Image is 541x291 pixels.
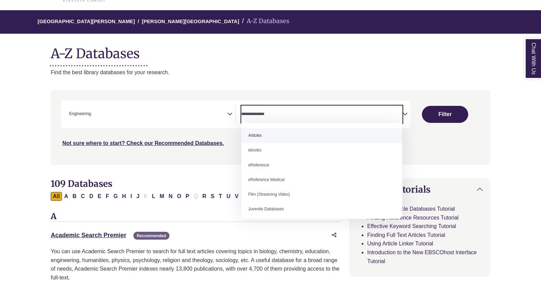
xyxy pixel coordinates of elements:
div: Alpha-list to filter by first letter of database name [51,193,282,199]
nav: breadcrumb [51,10,490,34]
span: Recommended [133,232,169,240]
a: Academic Search Premier [51,232,126,239]
button: Filter Results N [167,192,175,201]
li: ebooks [241,143,402,158]
button: Submit for Search Results [422,106,468,123]
button: All [51,192,62,201]
a: Introduction to the New EBSCOhost Interface Tutorial [367,249,477,264]
p: Find the best library databases for your research. [51,68,490,77]
button: Helpful Tutorials [349,179,490,200]
button: Filter Results S [209,192,216,201]
li: Film (Streaming Video) [241,187,402,202]
a: Using Article Linker Tutorial [367,241,433,246]
a: Effective Keyword Searching Tutorial [367,223,456,229]
button: Filter Results L [150,192,157,201]
button: Filter Results W [241,192,250,201]
li: Engineering [66,111,91,117]
button: Filter Results F [104,192,111,201]
button: Filter Results O [175,192,183,201]
a: Finding Reference Resources Tutorial [367,215,459,221]
button: Share this database [327,229,341,242]
a: [PERSON_NAME][GEOGRAPHIC_DATA] [142,17,239,24]
button: Filter Results G [111,192,119,201]
button: Filter Results R [200,192,209,201]
a: Finding Full Text Articles Tutorial [367,232,445,238]
h3: A [51,212,341,222]
button: Filter Results M [158,192,166,201]
li: eReference [241,158,402,173]
a: Searching Article Databases Tutorial [367,206,455,212]
nav: Search filters [51,90,490,164]
li: Articles [241,128,402,143]
textarea: Search [92,112,95,117]
span: 109 Databases [51,178,112,189]
button: Filter Results U [225,192,233,201]
button: Filter Results P [184,192,192,201]
button: Filter Results A [62,192,70,201]
a: [GEOGRAPHIC_DATA][PERSON_NAME] [38,17,135,24]
button: Filter Results B [70,192,79,201]
button: Filter Results V [233,192,241,201]
button: Filter Results H [120,192,128,201]
h1: A-Z Databases [51,41,490,61]
button: Filter Results T [217,192,224,201]
li: eReference Medical [241,173,402,187]
button: Filter Results C [79,192,87,201]
button: Filter Results E [96,192,103,201]
button: Filter Results J [134,192,142,201]
li: A-Z Databases [239,16,289,26]
button: Filter Results D [87,192,95,201]
li: Juvenile Databases [241,202,402,216]
button: Filter Results I [128,192,134,201]
p: You can use Academic Search Premier to search for full text articles covering topics in biology, ... [51,247,341,282]
textarea: Search [241,112,402,117]
span: Engineering [69,111,91,117]
a: Not sure where to start? Check our Recommended Databases. [62,140,224,146]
